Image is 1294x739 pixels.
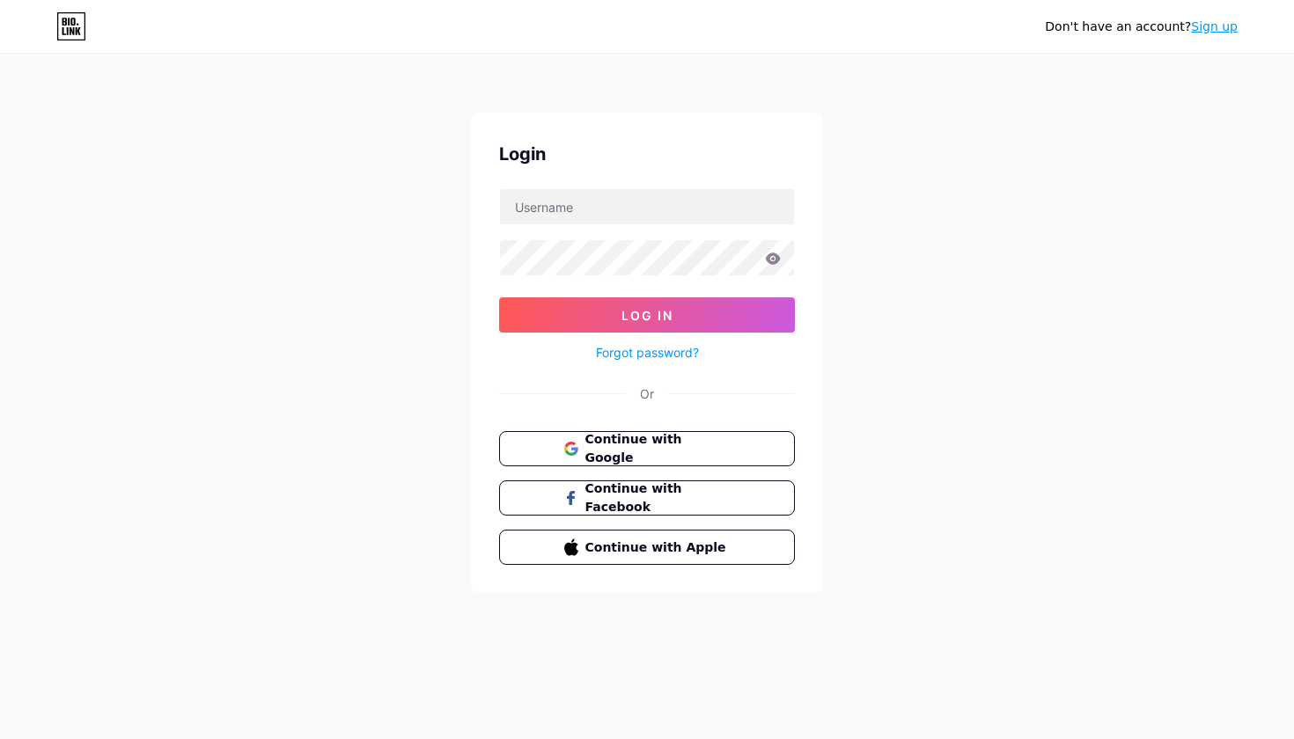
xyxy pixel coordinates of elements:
input: Username [500,189,794,224]
div: Or [640,384,654,403]
a: Sign up [1191,19,1238,33]
span: Continue with Google [585,430,731,467]
span: Continue with Apple [585,538,731,557]
button: Log In [499,297,795,333]
button: Continue with Facebook [499,480,795,516]
button: Continue with Google [499,431,795,466]
span: Continue with Facebook [585,479,731,516]
button: Continue with Apple [499,530,795,565]
div: Login [499,141,795,167]
div: Don't have an account? [1045,18,1238,36]
a: Forgot password? [596,343,699,362]
span: Log In [621,308,673,323]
